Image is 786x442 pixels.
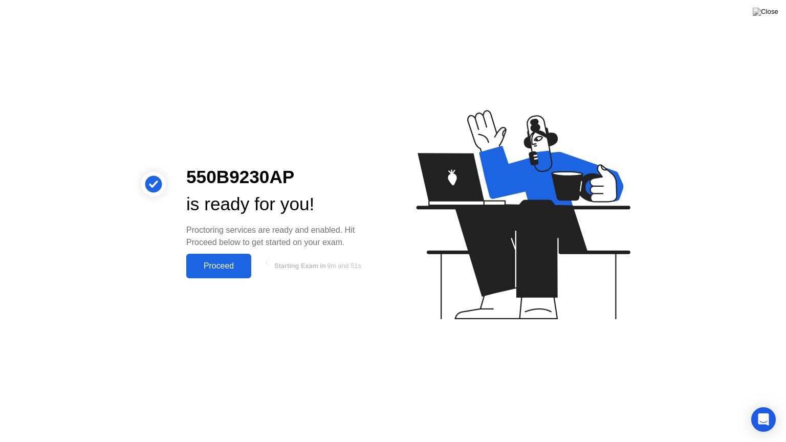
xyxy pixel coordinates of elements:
[186,254,251,278] button: Proceed
[189,261,248,271] div: Proceed
[186,191,377,218] div: is ready for you!
[751,407,776,432] div: Open Intercom Messenger
[256,256,377,276] button: Starting Exam in9m and 51s
[186,164,377,191] div: 550B9230AP
[753,8,778,16] img: Close
[327,262,361,270] span: 9m and 51s
[186,224,377,249] div: Proctoring services are ready and enabled. Hit Proceed below to get started on your exam.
